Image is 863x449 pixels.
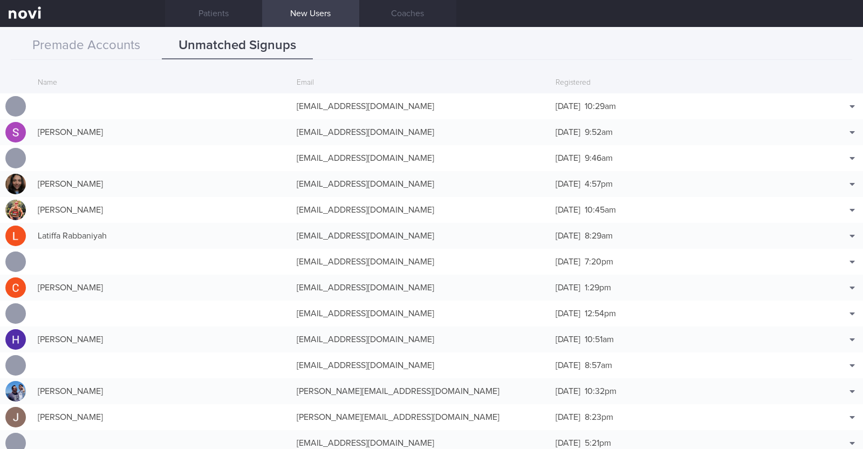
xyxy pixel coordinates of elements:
[32,277,291,298] div: [PERSON_NAME]
[32,329,291,350] div: [PERSON_NAME]
[585,309,616,318] span: 12:54pm
[585,180,613,188] span: 4:57pm
[291,173,550,195] div: [EMAIL_ADDRESS][DOMAIN_NAME]
[291,225,550,247] div: [EMAIL_ADDRESS][DOMAIN_NAME]
[556,128,580,137] span: [DATE]
[556,283,580,292] span: [DATE]
[556,439,580,447] span: [DATE]
[585,102,616,111] span: 10:29am
[291,121,550,143] div: [EMAIL_ADDRESS][DOMAIN_NAME]
[585,283,611,292] span: 1:29pm
[11,32,162,59] button: Premade Accounts
[32,225,291,247] div: Latiffa Rabbaniyah
[291,406,550,428] div: [PERSON_NAME][EMAIL_ADDRESS][DOMAIN_NAME]
[556,154,580,162] span: [DATE]
[291,329,550,350] div: [EMAIL_ADDRESS][DOMAIN_NAME]
[585,232,613,240] span: 8:29am
[32,380,291,402] div: [PERSON_NAME]
[32,406,291,428] div: [PERSON_NAME]
[556,361,580,370] span: [DATE]
[291,199,550,221] div: [EMAIL_ADDRESS][DOMAIN_NAME]
[585,413,613,421] span: 8:23pm
[585,128,613,137] span: 9:52am
[556,206,580,214] span: [DATE]
[550,73,809,93] div: Registered
[556,180,580,188] span: [DATE]
[585,335,614,344] span: 10:51am
[291,380,550,402] div: [PERSON_NAME][EMAIL_ADDRESS][DOMAIN_NAME]
[291,355,550,376] div: [EMAIL_ADDRESS][DOMAIN_NAME]
[291,96,550,117] div: [EMAIL_ADDRESS][DOMAIN_NAME]
[291,73,550,93] div: Email
[291,251,550,273] div: [EMAIL_ADDRESS][DOMAIN_NAME]
[556,257,580,266] span: [DATE]
[585,439,611,447] span: 5:21pm
[32,73,291,93] div: Name
[556,309,580,318] span: [DATE]
[585,206,616,214] span: 10:45am
[585,257,613,266] span: 7:20pm
[556,102,580,111] span: [DATE]
[585,154,613,162] span: 9:46am
[162,32,313,59] button: Unmatched Signups
[556,335,580,344] span: [DATE]
[556,387,580,396] span: [DATE]
[291,147,550,169] div: [EMAIL_ADDRESS][DOMAIN_NAME]
[32,121,291,143] div: [PERSON_NAME]
[32,199,291,221] div: [PERSON_NAME]
[291,303,550,324] div: [EMAIL_ADDRESS][DOMAIN_NAME]
[291,277,550,298] div: [EMAIL_ADDRESS][DOMAIN_NAME]
[585,361,612,370] span: 8:57am
[556,413,580,421] span: [DATE]
[556,232,580,240] span: [DATE]
[32,173,291,195] div: [PERSON_NAME]
[585,387,617,396] span: 10:32pm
